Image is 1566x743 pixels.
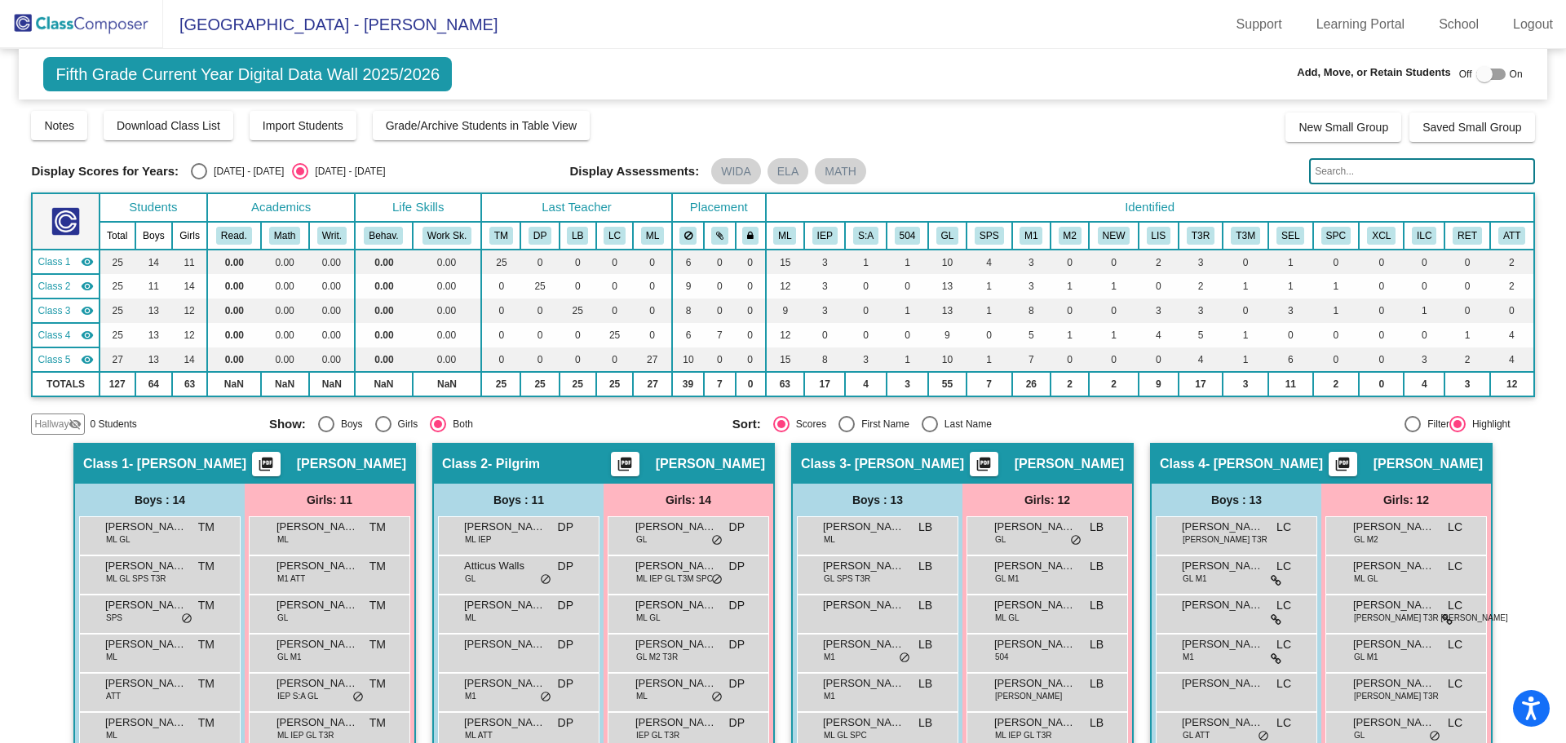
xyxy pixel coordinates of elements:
[44,119,74,132] span: Notes
[1359,347,1404,372] td: 0
[1268,250,1312,274] td: 1
[135,323,172,347] td: 13
[1490,299,1534,323] td: 0
[1444,299,1490,323] td: 0
[207,274,260,299] td: 0.00
[596,323,634,347] td: 25
[560,323,596,347] td: 0
[309,250,355,274] td: 0.00
[804,299,845,323] td: 3
[1231,227,1260,245] button: T3M
[1223,250,1268,274] td: 0
[413,299,482,323] td: 0.00
[1500,11,1566,38] a: Logout
[1422,121,1521,134] span: Saved Small Group
[766,222,804,250] th: Multilingual Learner
[928,222,967,250] th: Glasses
[1089,250,1139,274] td: 0
[355,347,413,372] td: 0.00
[1444,222,1490,250] th: Retained at some point, or was placed back at time of enrollment
[1020,227,1042,245] button: M1
[481,372,520,396] td: 25
[38,352,70,367] span: Class 5
[172,323,207,347] td: 12
[216,227,252,245] button: Read.
[355,372,413,396] td: NaN
[1490,222,1534,250] th: Attendance Concern
[704,323,735,347] td: 7
[768,158,808,184] mat-chip: ELA
[975,227,1004,245] button: SPS
[520,372,559,396] td: 25
[1298,121,1388,134] span: New Small Group
[1089,222,1139,250] th: Newcomer - <1 year in Country
[520,274,559,299] td: 25
[967,274,1012,299] td: 1
[766,193,1534,222] th: Identified
[207,372,260,396] td: NaN
[38,254,70,269] span: Class 1
[256,456,276,479] mat-icon: picture_as_pdf
[633,274,671,299] td: 0
[413,372,482,396] td: NaN
[887,222,928,250] th: 504 Plan
[1089,299,1139,323] td: 0
[269,227,300,245] button: Math
[736,323,766,347] td: 0
[207,193,355,222] th: Academics
[1012,323,1051,347] td: 5
[481,347,520,372] td: 0
[100,372,135,396] td: 127
[766,274,804,299] td: 12
[135,299,172,323] td: 13
[100,193,207,222] th: Students
[970,452,998,476] button: Print Students Details
[261,347,309,372] td: 0.00
[100,299,135,323] td: 25
[1359,274,1404,299] td: 0
[560,222,596,250] th: Leez Brice
[1139,323,1179,347] td: 4
[766,250,804,274] td: 15
[355,323,413,347] td: 0.00
[481,222,520,250] th: Tee Morris
[672,193,766,222] th: Placement
[355,250,413,274] td: 0.00
[1367,227,1396,245] button: XCL
[1404,323,1444,347] td: 0
[172,250,207,274] td: 11
[845,299,886,323] td: 0
[373,111,591,140] button: Grade/Archive Students in Table View
[520,323,559,347] td: 0
[386,119,577,132] span: Grade/Archive Students in Table View
[520,347,559,372] td: 0
[489,227,513,245] button: TM
[81,329,94,342] mat-icon: visibility
[736,274,766,299] td: 0
[766,299,804,323] td: 9
[1051,347,1089,372] td: 0
[207,250,260,274] td: 0.00
[1223,11,1295,38] a: Support
[413,347,482,372] td: 0.00
[1313,222,1360,250] th: Receives speech services
[32,299,99,323] td: Leez Brice - Brice
[1490,274,1534,299] td: 2
[1147,227,1171,245] button: LIS
[887,323,928,347] td: 0
[1285,113,1401,142] button: New Small Group
[1139,347,1179,372] td: 0
[1179,274,1223,299] td: 2
[100,222,135,250] th: Total
[1179,299,1223,323] td: 3
[596,250,634,274] td: 0
[529,227,551,245] button: DP
[736,222,766,250] th: Keep with teacher
[1498,227,1525,245] button: ATT
[1012,222,1051,250] th: ML - Monitor Year 1
[928,274,967,299] td: 13
[1268,299,1312,323] td: 3
[355,193,481,222] th: Life Skills
[1404,222,1444,250] th: Setting C - at least some of the day
[736,347,766,372] td: 0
